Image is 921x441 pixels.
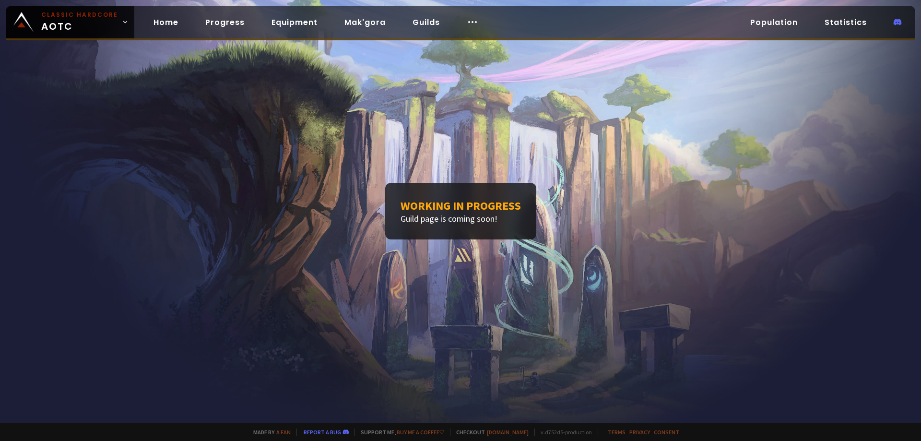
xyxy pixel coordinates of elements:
[354,429,444,436] span: Support me,
[401,198,521,213] h1: Working in progress
[450,429,529,436] span: Checkout
[248,429,291,436] span: Made by
[654,429,679,436] a: Consent
[743,12,805,32] a: Population
[487,429,529,436] a: [DOMAIN_NAME]
[198,12,252,32] a: Progress
[41,11,118,19] small: Classic Hardcore
[608,429,626,436] a: Terms
[41,11,118,34] span: AOTC
[304,429,341,436] a: Report a bug
[817,12,874,32] a: Statistics
[629,429,650,436] a: Privacy
[397,429,444,436] a: Buy me a coffee
[534,429,592,436] span: v. d752d5 - production
[385,183,536,239] div: Guild page is coming soon!
[337,12,393,32] a: Mak'gora
[264,12,325,32] a: Equipment
[276,429,291,436] a: a fan
[146,12,186,32] a: Home
[405,12,448,32] a: Guilds
[6,6,134,38] a: Classic HardcoreAOTC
